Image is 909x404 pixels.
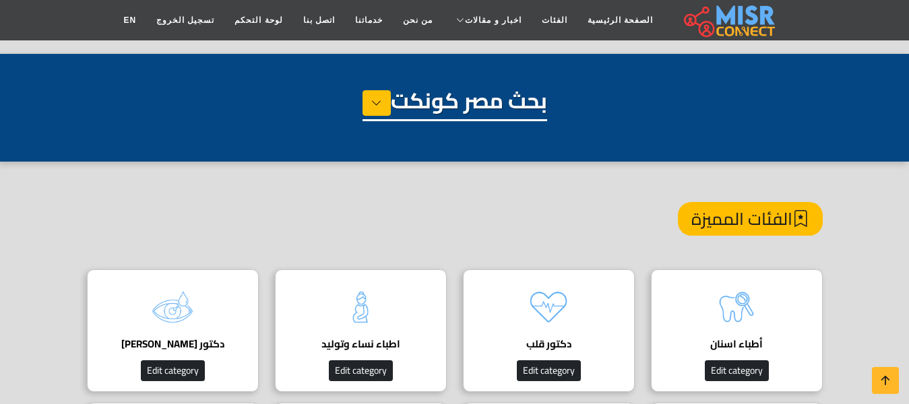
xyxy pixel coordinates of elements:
h1: بحث مصر كونكت [363,88,547,121]
img: k714wZmFaHWIHbCst04N.png [710,280,763,334]
a: الفئات [532,7,577,33]
a: اخبار و مقالات [443,7,532,33]
h4: دكتور قلب [484,338,614,350]
a: أطباء اسنان Edit category [643,269,831,392]
a: خدماتنا [345,7,393,33]
img: kQgAgBbLbYzX17DbAKQs.png [522,280,575,334]
a: لوحة التحكم [224,7,292,33]
button: Edit category [141,360,205,381]
h4: الفئات المميزة [678,202,823,236]
button: Edit category [705,360,769,381]
a: اتصل بنا [293,7,345,33]
a: الصفحة الرئيسية [577,7,663,33]
a: اطباء نساء وتوليد Edit category [267,269,455,392]
a: EN [113,7,146,33]
span: اخبار و مقالات [465,14,522,26]
a: دكتور [PERSON_NAME] Edit category [79,269,267,392]
a: من نحن [393,7,443,33]
a: تسجيل الخروج [146,7,224,33]
img: O3vASGqC8OE0Zbp7R2Y3.png [146,280,199,334]
h4: أطباء اسنان [672,338,802,350]
img: tQBIxbFzDjHNxea4mloJ.png [334,280,387,334]
a: دكتور قلب Edit category [455,269,643,392]
img: main.misr_connect [684,3,774,37]
button: Edit category [517,360,581,381]
button: Edit category [329,360,393,381]
h4: دكتور [PERSON_NAME] [108,338,238,350]
h4: اطباء نساء وتوليد [296,338,426,350]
